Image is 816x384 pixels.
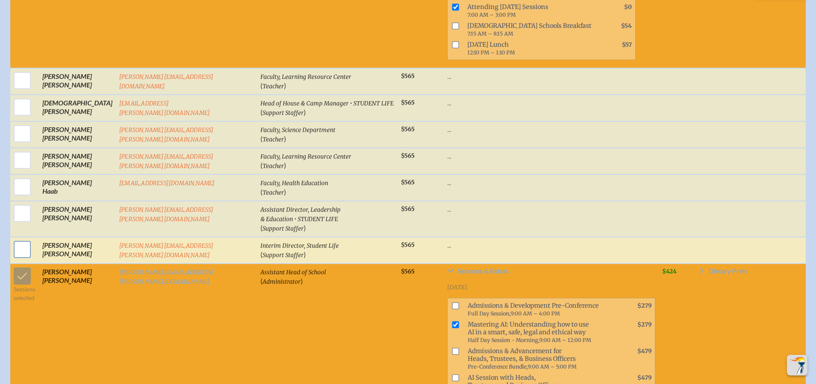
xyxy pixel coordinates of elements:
[447,99,655,107] p: ...
[637,302,652,309] span: $279
[260,277,263,285] span: (
[260,250,263,258] span: (
[464,39,598,58] span: [DATE] Lunch
[119,180,215,187] a: [EMAIL_ADDRESS][DOMAIN_NAME]
[468,337,539,343] span: Half Day Session - Morning,
[447,178,655,187] p: ...
[637,321,652,328] span: $279
[39,95,116,121] td: [DEMOGRAPHIC_DATA] [PERSON_NAME]
[260,188,263,196] span: (
[401,99,415,106] span: $565
[464,1,598,20] span: Attending [DATE] Sessions
[39,201,116,237] td: [PERSON_NAME] [PERSON_NAME]
[447,125,655,134] p: ...
[260,242,339,249] span: Interim Director, Student Life
[447,205,655,213] p: ...
[447,152,655,160] p: ...
[304,224,306,232] span: )
[284,188,286,196] span: )
[284,81,286,90] span: )
[39,121,116,148] td: [PERSON_NAME] [PERSON_NAME]
[304,250,306,258] span: )
[401,72,415,80] span: $565
[401,126,415,133] span: $565
[260,153,351,160] span: Faculty, Learning Resource Center
[260,81,263,90] span: (
[263,278,301,285] span: Administrator
[511,310,560,317] span: 9:00 AM – 4:00 PM
[301,277,303,285] span: )
[464,319,617,345] span: Mastering AI: Understanding how to use AI in a smart, safe, legal and ethical way
[447,72,655,81] p: ...
[464,345,617,372] span: Admissions & Advancement for Heads, Trustees, & Business Officers
[637,348,652,355] span: $479
[263,83,284,90] span: Teacher
[263,225,304,232] span: Support Staffer
[447,284,467,291] span: [DATE]
[260,108,263,116] span: (
[260,206,341,223] span: Assistant Director, Leadership & Education • STUDENT LIFE
[464,300,617,319] span: Admissions & Development Pre-Conference
[119,100,210,117] a: [EMAIL_ADDRESS][PERSON_NAME][DOMAIN_NAME]
[787,355,807,375] button: Scroll Top
[119,73,214,90] a: [PERSON_NAME][EMAIL_ADDRESS][DOMAIN_NAME]
[284,161,286,169] span: )
[39,174,116,201] td: [PERSON_NAME] Haab
[401,179,415,186] span: $565
[260,269,326,276] span: Assistant Head of School
[119,126,214,143] a: [PERSON_NAME][EMAIL_ADDRESS][PERSON_NAME][DOMAIN_NAME]
[39,148,116,174] td: [PERSON_NAME] [PERSON_NAME]
[260,224,263,232] span: (
[447,267,655,278] a: Sessions & Extras
[39,237,116,264] td: [PERSON_NAME] [PERSON_NAME]
[447,241,655,249] p: ...
[263,109,304,117] span: Support Staffer
[468,310,511,317] span: Full Day Session,
[789,357,806,374] img: To the top
[708,267,747,274] span: Dietary Prefs
[39,68,116,95] td: [PERSON_NAME] [PERSON_NAME]
[467,12,516,18] span: 7:00 AM – 3:00 PM
[467,49,515,56] span: 12:10 PM – 1:10 PM
[622,41,632,48] span: $57
[119,269,214,285] a: [PERSON_NAME][EMAIL_ADDRESS][PERSON_NAME][DOMAIN_NAME]
[401,268,415,275] span: $565
[662,268,677,275] span: $424
[263,189,284,196] span: Teacher
[260,135,263,143] span: (
[468,363,528,370] span: Pre-Conference Bundle,
[260,73,351,81] span: Faculty, Learning Resource Center
[260,180,328,187] span: Faculty, Health Education
[260,161,263,169] span: (
[263,136,284,143] span: Teacher
[263,252,304,259] span: Support Staffer
[624,3,632,11] span: $0
[528,363,577,370] span: 9:00 AM – 5:00 PM
[698,267,747,278] a: Dietary Prefs
[119,206,214,223] a: [PERSON_NAME][EMAIL_ADDRESS][PERSON_NAME][DOMAIN_NAME]
[260,100,394,107] span: Head of House & Camp Manager • STUDENT LIFE
[621,22,632,30] span: $54
[119,242,214,259] a: [PERSON_NAME][EMAIL_ADDRESS][PERSON_NAME][DOMAIN_NAME]
[401,205,415,213] span: $565
[119,153,214,170] a: [PERSON_NAME][EMAIL_ADDRESS][PERSON_NAME][DOMAIN_NAME]
[401,241,415,249] span: $565
[284,135,286,143] span: )
[467,30,513,37] span: 7:15 AM – 8:15 AM
[263,162,284,170] span: Teacher
[464,20,598,39] span: [DEMOGRAPHIC_DATA] Schools Breakfast
[637,374,652,381] span: $479
[304,108,306,116] span: )
[457,267,509,274] span: Sessions & Extras
[401,152,415,159] span: $565
[260,126,335,134] span: Faculty, Science Department
[539,337,591,343] span: 9:00 AM – 12:00 PM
